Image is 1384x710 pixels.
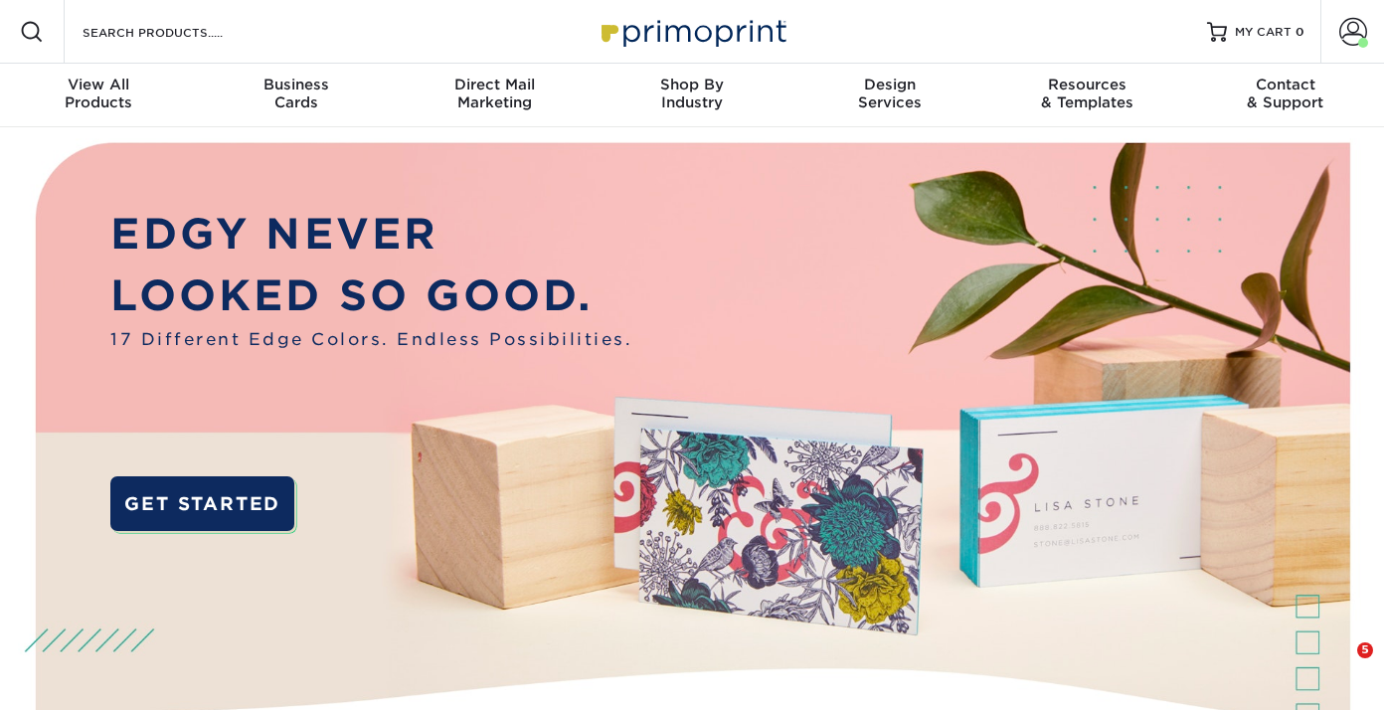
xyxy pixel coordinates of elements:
div: Cards [198,76,396,111]
a: GET STARTED [110,476,294,531]
span: MY CART [1235,24,1292,41]
span: 17 Different Edge Colors. Endless Possibilities. [110,327,632,352]
a: Direct MailMarketing [396,64,594,127]
a: BusinessCards [198,64,396,127]
iframe: Intercom live chat [1316,642,1364,690]
a: Resources& Templates [988,64,1186,127]
span: 5 [1357,642,1373,658]
a: DesignServices [790,64,988,127]
p: EDGY NEVER [110,203,632,266]
span: Direct Mail [396,76,594,93]
img: Primoprint [593,10,791,53]
div: & Support [1186,76,1384,111]
div: & Templates [988,76,1186,111]
div: Services [790,76,988,111]
div: Marketing [396,76,594,111]
input: SEARCH PRODUCTS..... [81,20,274,44]
span: Business [198,76,396,93]
span: Contact [1186,76,1384,93]
span: Resources [988,76,1186,93]
div: Industry [594,76,791,111]
span: Design [790,76,988,93]
p: LOOKED SO GOOD. [110,265,632,327]
a: Shop ByIndustry [594,64,791,127]
span: 0 [1296,25,1304,39]
span: Shop By [594,76,791,93]
a: Contact& Support [1186,64,1384,127]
